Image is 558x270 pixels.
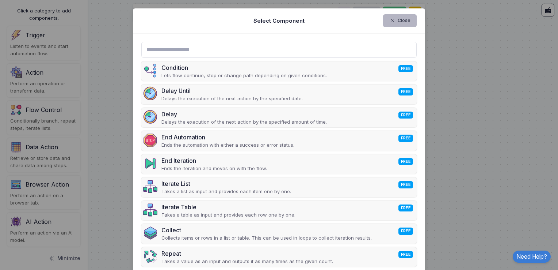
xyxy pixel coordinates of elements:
[398,135,413,142] span: FREE
[161,95,303,102] p: Delays the execution of the next action by the specified date.
[161,203,295,211] div: Iterate Table
[143,133,158,147] img: end-automation.png
[161,235,372,242] p: Collects items or rows in a list or table. This can be used in loops to collect iteration results.
[161,165,267,172] p: Ends the iteration and moves on with the flow.
[513,251,551,263] a: Need Help?
[161,258,333,265] p: Takes a value as an input and outputs it as many times as the given count.
[143,110,158,124] img: delay.png
[161,249,333,258] div: Repeat
[398,181,413,188] span: FREE
[161,72,327,79] p: Lets flow continue, stop or change path depending on given conditions.
[398,158,413,165] span: FREE
[161,179,291,188] div: Iterate List
[398,205,413,211] span: FREE
[143,86,158,101] img: delay.png
[143,156,158,171] img: end-iteration.png
[398,112,413,119] span: FREE
[161,63,327,72] div: Condition
[253,17,305,25] h5: Select Component
[161,226,372,235] div: Collect
[398,65,413,72] span: FREE
[398,251,413,258] span: FREE
[161,156,267,165] div: End Iteration
[143,203,158,217] img: flow-v2.png
[143,63,158,78] img: condition.png
[143,226,158,240] img: stack.png
[161,133,294,142] div: End Automation
[161,119,327,126] p: Delays the execution of the next action by the specified amount of time.
[143,249,158,264] img: repeat.png
[161,142,294,149] p: Ends the automation with either a success or error status.
[161,188,291,195] p: Takes a list as input and provides each item one by one.
[161,110,327,119] div: Delay
[383,14,417,27] button: Close
[161,86,303,95] div: Delay Until
[161,211,295,219] p: Takes a table as input and provides each row one by one.
[143,179,158,194] img: flow-v2.png
[398,228,413,235] span: FREE
[398,88,413,95] span: FREE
